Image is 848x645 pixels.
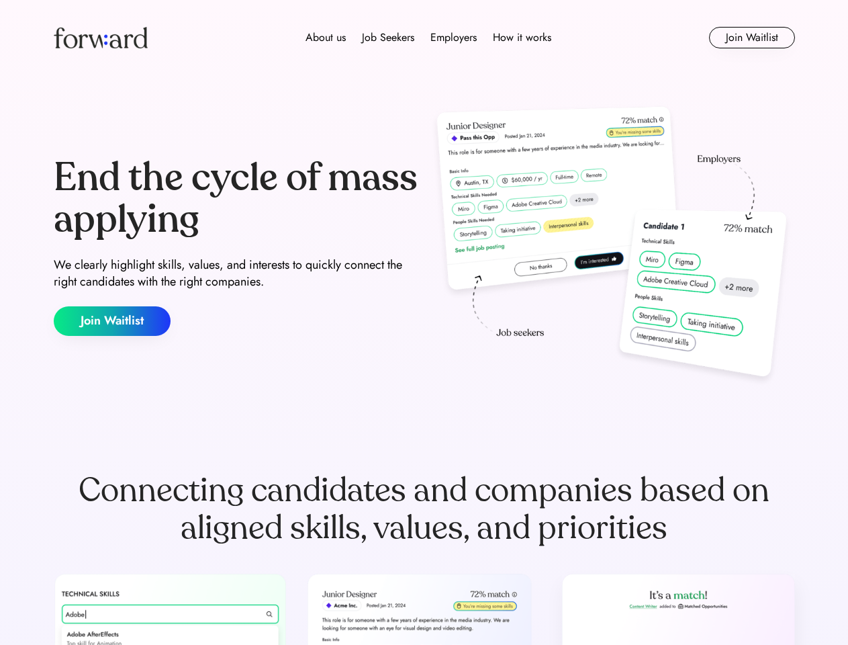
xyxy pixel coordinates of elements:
img: Forward logo [54,27,148,48]
button: Join Waitlist [709,27,795,48]
div: About us [305,30,346,46]
div: How it works [493,30,551,46]
div: Job Seekers [362,30,414,46]
div: Employers [430,30,477,46]
div: Connecting candidates and companies based on aligned skills, values, and priorities [54,472,795,547]
img: hero-image.png [430,102,795,391]
div: We clearly highlight skills, values, and interests to quickly connect the right candidates with t... [54,257,419,290]
div: End the cycle of mass applying [54,157,419,240]
button: Join Waitlist [54,306,171,336]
